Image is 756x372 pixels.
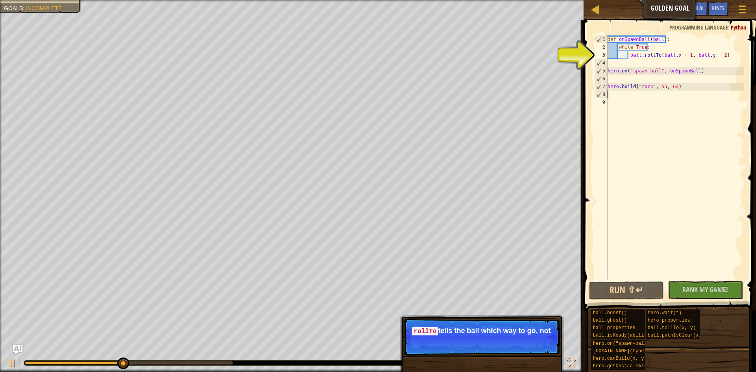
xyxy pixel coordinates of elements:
button: Rank My Game! [668,281,743,299]
span: ball.pathIsClear(x, y) [648,333,710,338]
span: Python [731,24,746,31]
button: Toggle fullscreen [564,356,580,372]
span: Hints [712,4,724,12]
div: 1 [595,35,608,43]
p: tells the ball which way to go, not [412,327,552,335]
span: ball properties [593,325,636,331]
span: : [23,5,26,11]
span: [DOMAIN_NAME](type, x, y) [593,348,664,354]
span: hero.wait(t) [648,310,682,316]
span: hero.canBuild(x, y) [593,356,647,361]
span: hero.getObstacleAt(x, y) [593,363,661,369]
span: ball.boost() [593,310,627,316]
div: 9 [595,98,608,106]
div: 5 [595,67,608,75]
code: rollTo [412,327,438,336]
button: Ask AI [13,345,22,354]
button: Run ⇧↵ [589,281,664,300]
button: Show game menu [732,2,752,20]
div: 3 [595,51,608,59]
span: Programming language [669,24,728,31]
div: 7 [595,83,608,91]
div: 6 [595,75,608,83]
button: Ctrl + P: Play [4,356,20,372]
span: hero properties [648,318,690,323]
span: hero.on("spawn-ball", f) [593,341,661,346]
span: : [728,24,731,31]
span: ball.isReady(ability) [593,333,652,338]
div: 4 [595,59,608,67]
span: Rank My Game! [682,285,728,294]
div: 2 [595,43,608,51]
button: Ask AI [686,2,708,16]
span: ball.ghost() [593,318,627,323]
span: Goals [4,5,23,11]
span: Incomplete [26,5,62,11]
span: Ask AI [690,4,704,12]
div: 8 [595,91,608,98]
span: ball.rollTo(x, y) [648,325,696,331]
